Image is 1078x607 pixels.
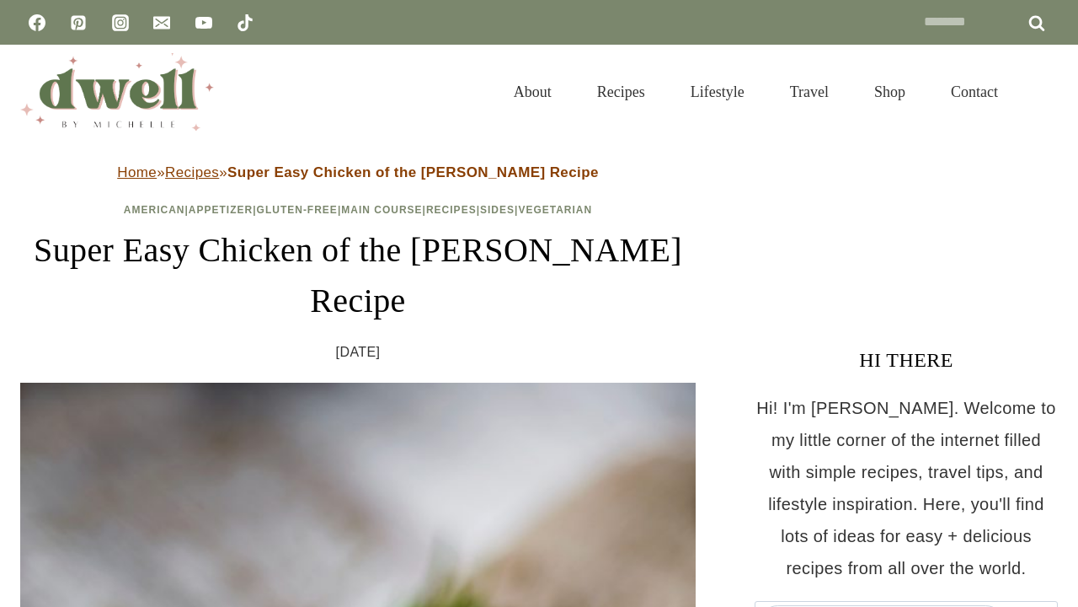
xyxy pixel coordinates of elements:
[1029,78,1058,106] button: View Search Form
[491,62,574,121] a: About
[518,204,592,216] a: Vegetarian
[124,204,592,216] span: | | | | | |
[117,164,599,180] span: » »
[755,392,1058,584] p: Hi! I'm [PERSON_NAME]. Welcome to my little corner of the internet filled with simple recipes, tr...
[480,204,515,216] a: Sides
[145,6,179,40] a: Email
[189,204,253,216] a: Appetizer
[491,62,1021,121] nav: Primary Navigation
[257,204,338,216] a: Gluten-Free
[124,204,185,216] a: American
[227,164,599,180] strong: Super Easy Chicken of the [PERSON_NAME] Recipe
[336,340,381,365] time: [DATE]
[755,345,1058,375] h3: HI THERE
[20,225,696,326] h1: Super Easy Chicken of the [PERSON_NAME] Recipe
[426,204,477,216] a: Recipes
[574,62,668,121] a: Recipes
[851,62,928,121] a: Shop
[165,164,219,180] a: Recipes
[228,6,262,40] a: TikTok
[341,204,422,216] a: Main Course
[187,6,221,40] a: YouTube
[20,53,214,131] img: DWELL by michelle
[117,164,157,180] a: Home
[668,62,767,121] a: Lifestyle
[104,6,137,40] a: Instagram
[20,6,54,40] a: Facebook
[767,62,851,121] a: Travel
[61,6,95,40] a: Pinterest
[928,62,1021,121] a: Contact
